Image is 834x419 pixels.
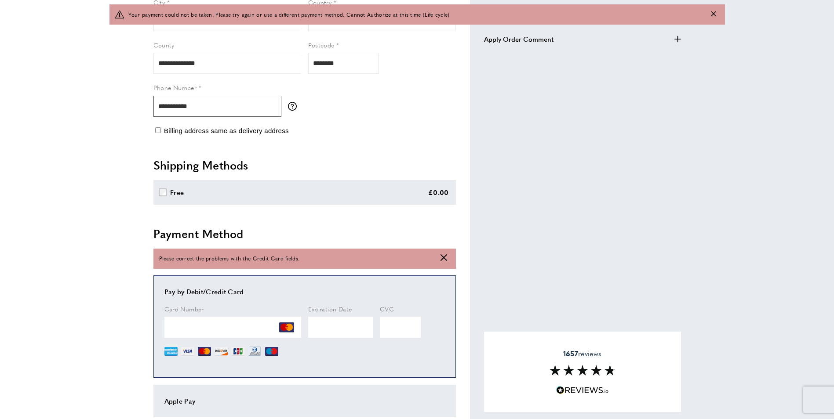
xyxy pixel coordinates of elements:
span: Card Number [164,304,204,313]
img: Reviews.io 5 stars [556,386,609,394]
img: MI.png [265,345,278,358]
span: Phone Number [153,83,197,92]
img: JCB.png [231,345,244,358]
img: MC.png [279,320,294,335]
button: More information [288,102,301,111]
button: Close message [711,10,716,18]
div: Apple Pay [164,396,445,406]
span: Please correct the problems with the Credit Card fields. [159,254,300,263]
iframe: Secure Credit Card Frame - CVV [380,317,421,338]
div: Pay by Debit/Credit Card [164,286,445,297]
strong: 1657 [563,348,578,358]
img: DI.png [215,345,228,358]
span: Your payment could not be taken. Please try again or use a different payment method. Cannot Autho... [128,10,450,18]
input: Billing address same as delivery address [155,127,161,133]
span: Expiration Date [308,304,352,313]
img: VI.png [181,345,194,358]
span: Postcode [308,40,335,49]
div: £0.00 [428,187,449,198]
img: DN.png [248,345,262,358]
h2: Payment Method [153,226,456,242]
span: reviews [563,349,601,358]
iframe: Secure Credit Card Frame - Expiration Date [308,317,373,338]
span: CVC [380,304,394,313]
span: County [153,40,175,49]
img: AE.png [164,345,178,358]
img: MC.png [198,345,211,358]
img: Reviews section [550,365,615,376]
iframe: Secure Credit Card Frame - Credit Card Number [164,317,301,338]
span: Apply Order Comment [484,34,554,44]
div: Free [170,187,184,198]
h2: Shipping Methods [153,157,456,173]
span: Billing address same as delivery address [164,127,289,134]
